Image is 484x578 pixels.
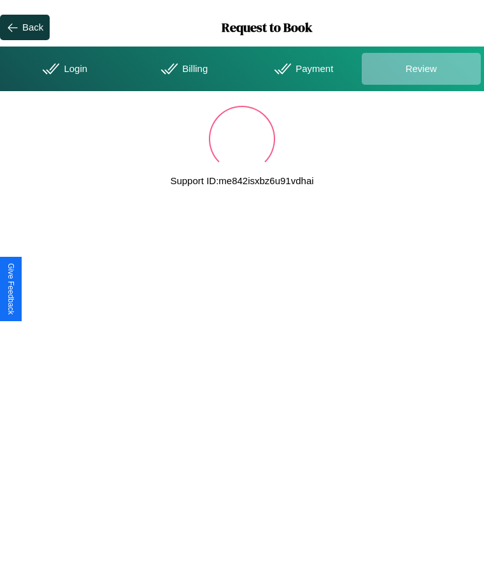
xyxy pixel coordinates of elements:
div: Back [22,22,43,33]
p: Support ID: me842isxbz6u91vdhai [170,172,313,189]
div: Payment [242,53,362,85]
div: Billing [123,53,243,85]
div: Give Feedback [6,263,15,315]
div: Login [3,53,123,85]
h1: Request to Book [50,18,484,36]
div: Review [362,53,481,85]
